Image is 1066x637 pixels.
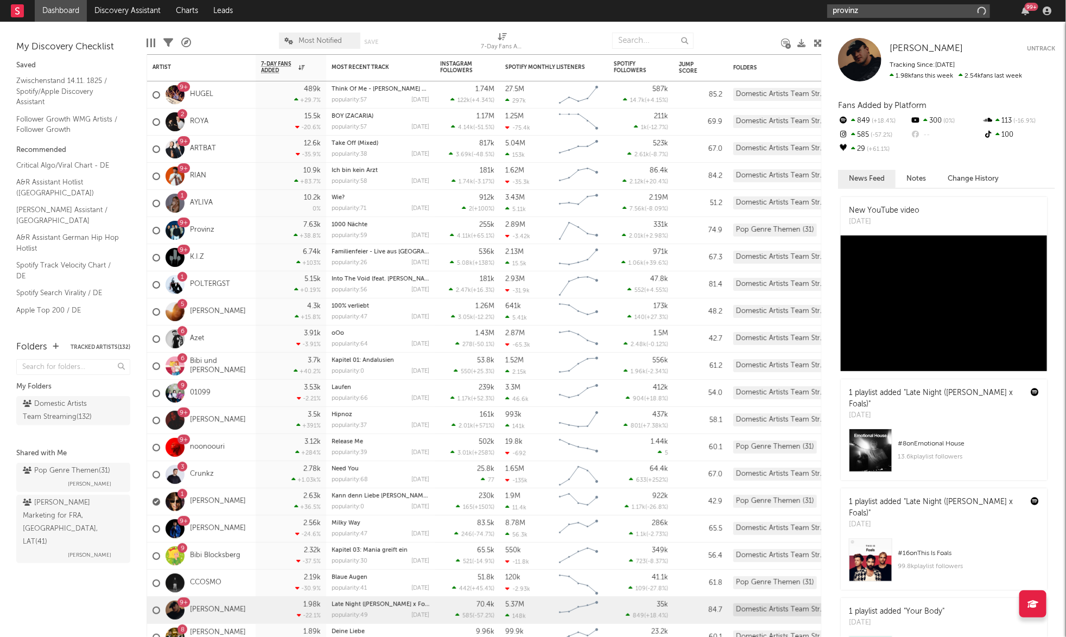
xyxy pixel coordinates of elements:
[304,330,321,337] div: 3.91k
[937,170,1010,188] button: Change History
[16,463,130,492] a: Pop Genre Themen(31)[PERSON_NAME]
[190,253,204,262] a: K.I.Z
[190,144,216,154] a: ARTBAT
[679,88,722,101] div: 85.2
[475,86,494,93] div: 1.74M
[332,629,365,635] a: Deine Liebe
[71,345,130,350] button: Tracked Artists(132)
[622,232,668,239] div: ( )
[645,179,667,185] span: +20.4 %
[849,205,919,216] div: New YouTube video
[983,128,1055,142] div: 100
[645,260,667,266] span: +39.6 %
[332,124,367,130] div: popularity: 57
[983,114,1055,128] div: 113
[869,132,892,138] span: -57.2 %
[554,217,603,244] svg: Chart title
[307,303,321,310] div: 4.3k
[646,288,667,294] span: +4.55 %
[841,429,1047,480] a: #8onEmotional House13.6kplaylist followers
[679,197,722,210] div: 51.2
[651,152,667,158] span: -8.7 %
[332,141,378,146] a: Take Off (Mixed)
[23,398,99,424] div: Domestic Artists Team Streaming ( 132 )
[472,98,493,104] span: +4.34 %
[1025,3,1038,11] div: 99 +
[505,167,524,174] div: 1.62M
[190,470,214,479] a: Crunkz
[332,64,413,71] div: Most Recent Track
[190,606,246,615] a: [PERSON_NAME]
[679,251,722,264] div: 67.3
[505,151,525,158] div: 153k
[304,276,321,283] div: 5.15k
[474,342,493,348] span: -50.1 %
[449,151,494,158] div: ( )
[411,179,429,184] div: [DATE]
[505,357,524,364] div: 1.52M
[890,43,963,54] a: [PERSON_NAME]
[16,232,119,254] a: A&R Assistant German Hip Hop Hotlist
[505,249,524,256] div: 2.13M
[505,86,524,93] div: 27.5M
[554,244,603,271] svg: Chart title
[332,276,436,282] a: Into The Void (feat. [PERSON_NAME])
[505,314,527,321] div: 5.41k
[450,232,494,239] div: ( )
[554,190,603,217] svg: Chart title
[411,341,429,347] div: [DATE]
[653,330,668,337] div: 1.5M
[190,524,246,533] a: [PERSON_NAME]
[477,357,494,364] div: 53.8k
[332,385,351,391] a: Laufen
[455,341,494,348] div: ( )
[505,64,587,71] div: Spotify Monthly Listeners
[332,330,344,336] a: oOo
[480,167,494,174] div: 181k
[16,113,119,136] a: Follower Growth WMG Artists / Follower Growth
[733,305,828,318] div: Domestic Artists Team Streaming (132)
[627,314,668,321] div: ( )
[294,286,321,294] div: +0.19 %
[296,259,321,266] div: +103 %
[181,27,191,59] div: A&R Pipeline
[190,334,204,343] a: Azet
[505,330,525,337] div: 2.87M
[838,142,910,156] div: 29
[458,98,470,104] span: 122k
[481,27,524,59] div: 7-Day Fans Added (7-Day Fans Added)
[505,179,530,186] div: -35.3k
[870,118,896,124] span: +18.4 %
[190,307,246,316] a: [PERSON_NAME]
[614,61,652,74] div: Spotify Followers
[332,97,367,103] div: popularity: 57
[190,497,246,506] a: [PERSON_NAME]
[1027,43,1055,54] button: Untrack
[505,341,530,348] div: -65.3k
[332,168,378,174] a: Ich bin kein Arzt
[630,179,644,185] span: 2.12k
[332,86,429,92] div: Think Of Me - Korolova Remix
[623,205,668,212] div: ( )
[411,287,429,293] div: [DATE]
[299,37,342,44] span: Most Notified
[450,259,494,266] div: ( )
[904,608,944,615] a: "Your Body"
[554,271,603,298] svg: Chart title
[654,113,668,120] div: 211k
[332,341,368,347] div: popularity: 64
[479,194,494,201] div: 912k
[653,303,668,310] div: 173k
[16,176,119,199] a: A&R Assistant Hotlist ([GEOGRAPHIC_DATA])
[890,62,955,68] span: Tracking Since: [DATE]
[505,233,530,240] div: -3.42k
[304,113,321,120] div: 15.5k
[624,341,668,348] div: ( )
[634,152,649,158] span: 2.61k
[294,97,321,104] div: +29.7 %
[679,143,722,156] div: 67.0
[554,353,603,380] svg: Chart title
[481,41,524,54] div: 7-Day Fans Added (7-Day Fans Added)
[898,437,1039,450] div: # 8 on Emotional House
[332,287,367,293] div: popularity: 56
